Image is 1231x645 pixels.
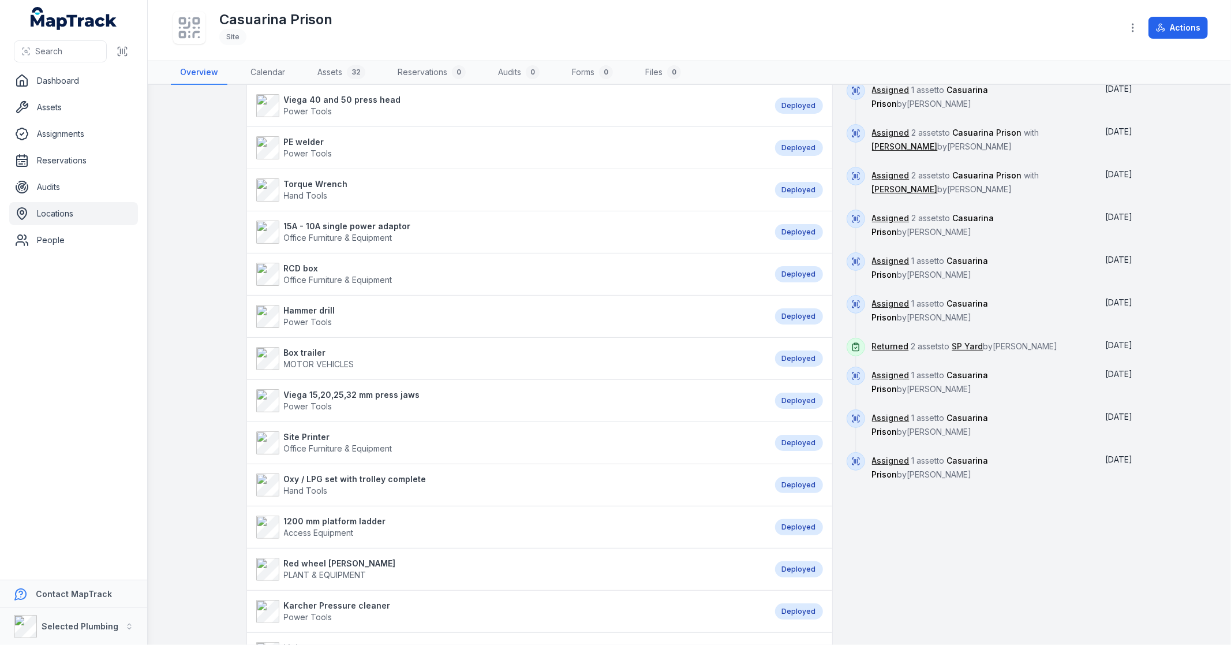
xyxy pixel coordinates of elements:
[775,266,823,282] div: Deployed
[1106,255,1133,264] span: [DATE]
[9,176,138,199] a: Audits
[775,393,823,409] div: Deployed
[775,182,823,198] div: Deployed
[872,255,910,267] a: Assigned
[1148,17,1208,39] button: Actions
[284,191,328,200] span: Hand Tools
[872,412,910,424] a: Assigned
[872,455,910,467] a: Assigned
[284,486,328,495] span: Hand Tools
[953,128,1022,137] span: Casuarina Prison
[284,94,401,106] strong: Viega 40 and 50 press head
[284,389,420,401] strong: Viega 15,20,25,32 mm press jaws
[872,298,910,310] a: Assigned
[599,65,613,79] div: 0
[256,305,764,328] a: Hammer drillPower Tools
[284,570,366,580] span: PLANT & EQUIPMENT
[952,341,983,352] a: SP Yard
[872,341,1058,351] span: 2 assets to by [PERSON_NAME]
[9,202,138,225] a: Locations
[872,370,910,381] a: Assigned
[1106,169,1133,179] span: [DATE]
[1106,340,1133,350] time: 22/05/2025, 2:15:56 pm
[9,69,138,92] a: Dashboard
[284,558,396,569] strong: Red wheel [PERSON_NAME]
[872,370,989,394] span: 1 asset to by [PERSON_NAME]
[775,603,823,620] div: Deployed
[953,170,1022,180] span: Casuarina Prison
[284,263,392,274] strong: RCD box
[1106,454,1133,464] time: 16/05/2025, 8:47:27 am
[219,10,332,29] h1: Casuarina Prison
[256,263,764,286] a: RCD boxOffice Furniture & Equipment
[775,477,823,493] div: Deployed
[775,519,823,535] div: Deployed
[284,221,411,232] strong: 15A - 10A single power adaptor
[775,435,823,451] div: Deployed
[872,456,989,479] span: 1 asset to by [PERSON_NAME]
[35,46,62,57] span: Search
[284,600,391,612] strong: Karcher Pressure cleaner
[171,61,227,85] a: Overview
[1106,126,1133,136] time: 24/07/2025, 6:42:40 am
[9,229,138,252] a: People
[872,141,938,152] a: [PERSON_NAME]
[1106,297,1133,307] span: [DATE]
[563,61,622,85] a: Forms0
[256,94,764,117] a: Viega 40 and 50 press headPower Tools
[256,431,764,454] a: Site PrinterOffice Furniture & Equipment
[1106,212,1133,222] time: 08/07/2025, 8:07:01 am
[256,558,764,581] a: Red wheel [PERSON_NAME]PLANT & EQUIPMENT
[284,233,392,243] span: Office Furniture & Equipment
[284,275,392,285] span: Office Furniture & Equipment
[388,61,475,85] a: Reservations0
[775,140,823,156] div: Deployed
[284,612,332,622] span: Power Tools
[872,85,989,109] span: 1 asset to by [PERSON_NAME]
[1106,84,1133,94] span: [DATE]
[9,149,138,172] a: Reservations
[1106,340,1133,350] span: [DATE]
[256,136,764,159] a: PE welderPower Tools
[1106,84,1133,94] time: 08/08/2025, 7:30:36 am
[241,61,294,85] a: Calendar
[31,7,117,30] a: MapTrack
[775,308,823,325] div: Deployed
[284,106,332,116] span: Power Tools
[256,516,764,539] a: 1200 mm platform ladderAccess Equipment
[284,516,386,527] strong: 1200 mm platform ladder
[1106,169,1133,179] time: 24/07/2025, 6:42:33 am
[872,170,910,181] a: Assigned
[1106,297,1133,307] time: 26/05/2025, 12:21:35 pm
[284,401,332,411] span: Power Tools
[256,178,764,202] a: Torque WrenchHand Tools
[284,148,332,158] span: Power Tools
[1106,126,1133,136] span: [DATE]
[775,224,823,240] div: Deployed
[1106,412,1133,422] span: [DATE]
[9,96,138,119] a: Assets
[284,443,392,453] span: Office Furniture & Equipment
[284,178,348,190] strong: Torque Wrench
[284,305,335,316] strong: Hammer drill
[347,65,365,79] div: 32
[36,589,112,599] strong: Contact MapTrack
[1106,369,1133,379] time: 16/05/2025, 8:51:11 am
[256,474,764,497] a: Oxy / LPG set with trolley completeHand Tools
[284,474,426,485] strong: Oxy / LPG set with trolley complete
[872,413,989,437] span: 1 asset to by [PERSON_NAME]
[1106,212,1133,222] span: [DATE]
[1106,412,1133,422] time: 16/05/2025, 8:49:26 am
[14,40,107,62] button: Search
[775,561,823,577] div: Deployed
[872,84,910,96] a: Assigned
[256,221,764,244] a: 15A - 10A single power adaptorOffice Furniture & Equipment
[256,600,764,623] a: Karcher Pressure cleanerPower Tools
[872,127,910,139] a: Assigned
[872,184,938,195] a: [PERSON_NAME]
[284,136,332,148] strong: PE welder
[9,122,138,146] a: Assignments
[872,213,994,237] span: 2 assets to by [PERSON_NAME]
[872,212,910,224] a: Assigned
[775,98,823,114] div: Deployed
